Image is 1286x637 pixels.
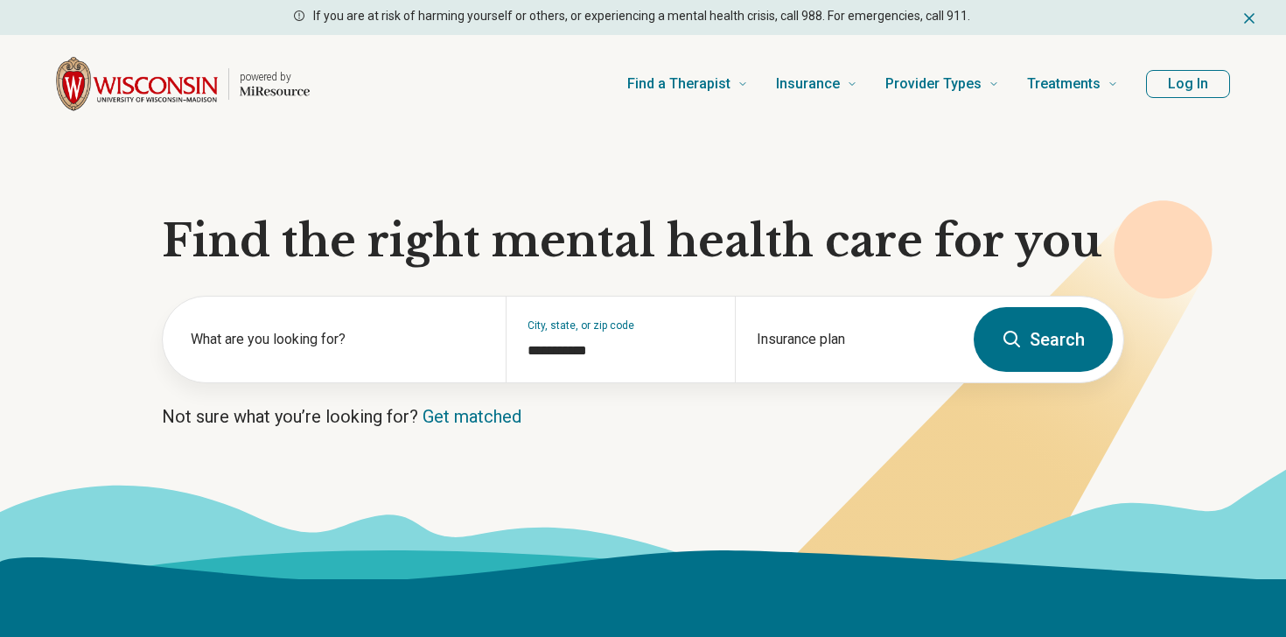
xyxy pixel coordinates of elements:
[1027,72,1101,96] span: Treatments
[885,72,982,96] span: Provider Types
[627,72,730,96] span: Find a Therapist
[162,404,1124,429] p: Not sure what you’re looking for?
[1241,7,1258,28] button: Dismiss
[56,56,310,112] a: Home page
[162,215,1124,268] h1: Find the right mental health care for you
[1146,70,1230,98] button: Log In
[240,70,310,84] p: powered by
[776,72,840,96] span: Insurance
[776,49,857,119] a: Insurance
[1027,49,1118,119] a: Treatments
[423,406,521,427] a: Get matched
[885,49,999,119] a: Provider Types
[313,7,970,25] p: If you are at risk of harming yourself or others, or experiencing a mental health crisis, call 98...
[191,329,485,350] label: What are you looking for?
[627,49,748,119] a: Find a Therapist
[974,307,1113,372] button: Search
